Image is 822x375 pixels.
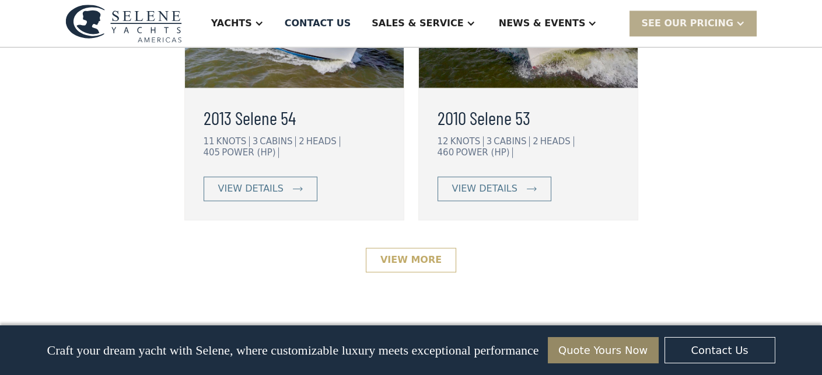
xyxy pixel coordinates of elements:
[65,4,182,42] img: logo
[47,343,538,358] p: Craft your dream yacht with Selene, where customizable luxury meets exceptional performance
[438,176,551,201] a: view details
[211,16,252,30] div: Yachts
[285,16,351,30] div: Contact US
[293,186,303,191] img: icon
[299,136,305,147] div: 2
[456,147,513,158] div: POWER (HP)
[306,136,340,147] div: HEADS
[533,136,538,147] div: 2
[204,103,385,131] a: 2013 Selene 54
[548,337,659,363] a: Quote Yours Now
[216,136,250,147] div: KNOTS
[487,136,492,147] div: 3
[527,186,537,191] img: icon
[452,182,517,196] div: view details
[499,16,586,30] div: News & EVENTS
[204,147,221,158] div: 405
[204,176,317,201] a: view details
[260,136,296,147] div: CABINS
[438,147,454,158] div: 460
[438,136,449,147] div: 12
[664,337,775,363] a: Contact Us
[641,16,733,30] div: SEE Our Pricing
[450,136,484,147] div: KNOTS
[366,248,456,272] a: View More
[372,16,463,30] div: Sales & Service
[218,182,284,196] div: view details
[222,147,279,158] div: POWER (HP)
[540,136,574,147] div: HEADS
[438,103,619,131] a: 2010 Selene 53
[629,11,757,36] div: SEE Our Pricing
[253,136,258,147] div: 3
[494,136,530,147] div: CABINS
[204,136,215,147] div: 11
